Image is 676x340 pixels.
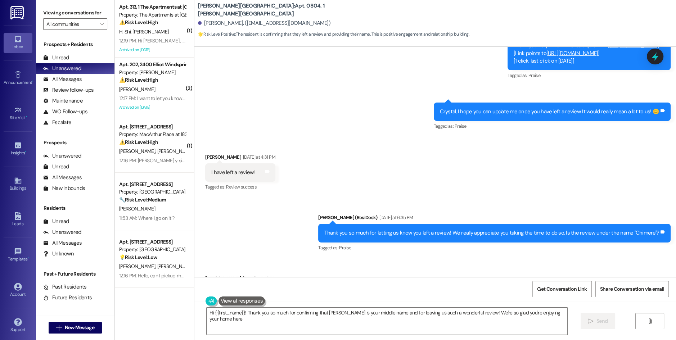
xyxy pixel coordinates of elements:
[133,28,169,35] span: [PERSON_NAME]
[241,275,276,282] div: [DATE] at 7:59 PM
[440,108,659,115] div: Crystal, I hope you can update me once you have left a review. It would really mean a lot to us! 😊
[4,33,32,53] a: Inbox
[26,114,27,119] span: •
[28,255,29,260] span: •
[600,285,664,293] span: Share Conversation via email
[596,317,608,325] span: Send
[43,218,69,225] div: Unread
[4,281,32,300] a: Account
[43,76,82,83] div: All Messages
[198,31,469,38] span: : The resident is confirming that they left a review and providing their name. This is positive e...
[4,245,32,265] a: Templates •
[43,228,81,236] div: Unanswered
[46,18,96,30] input: All communities
[10,6,25,19] img: ResiDesk Logo
[56,325,62,331] i: 
[119,148,157,154] span: [PERSON_NAME]
[119,3,186,11] div: Apt. 313, 1 The Apartments at [GEOGRAPHIC_DATA]
[65,324,94,331] span: New Message
[119,254,157,260] strong: 💡 Risk Level: Low
[207,308,567,335] textarea: Hi {{first_name}}! Thank you so much for confirming that [PERSON_NAME] is your middle name and fo...
[43,86,94,94] div: Review follow-ups
[43,108,87,115] div: WO Follow-ups
[36,139,114,146] div: Prospects
[546,50,598,57] a: [URL][DOMAIN_NAME]
[119,246,186,253] div: Property: [GEOGRAPHIC_DATA]
[454,123,466,129] span: Praise
[157,263,193,269] span: [PERSON_NAME]
[119,139,158,145] strong: ⚠️ Risk Level: High
[118,45,186,54] div: Archived on [DATE]
[119,86,155,92] span: [PERSON_NAME]
[43,283,87,291] div: Past Residents
[43,163,69,171] div: Unread
[119,196,166,203] strong: 🔧 Risk Level: Medium
[119,181,186,188] div: Apt. [STREET_ADDRESS]
[532,281,591,297] button: Get Conversation Link
[4,104,32,123] a: Site Visit •
[119,205,155,212] span: [PERSON_NAME]
[226,184,257,190] span: Review success
[43,174,82,181] div: All Messages
[43,54,69,62] div: Unread
[36,41,114,48] div: Prospects + Residents
[119,157,239,164] div: 12:16 PM: [PERSON_NAME] y si tienen permiso para entrar.
[4,210,32,230] a: Leads
[205,153,275,163] div: [PERSON_NAME]
[4,139,32,159] a: Insights •
[36,270,114,278] div: Past + Future Residents
[43,250,74,258] div: Unknown
[198,2,342,18] b: [PERSON_NAME][GEOGRAPHIC_DATA]: Apt. 0804, 1 [PERSON_NAME][GEOGRAPHIC_DATA]
[514,42,659,65] div: Thank you very much!!! Here's a quick link [Link points to ] [1 click, last click on [DATE]]
[49,322,102,334] button: New Message
[4,174,32,194] a: Buildings
[119,61,186,68] div: Apt. 202, 2400 Elliot Windsprint
[36,204,114,212] div: Residents
[43,294,92,302] div: Future Residents
[119,272,237,279] div: 12:16 PM: Hello, can I pickup my key and car pass [DATE]?
[32,79,33,84] span: •
[211,169,254,176] div: I have left a review!
[595,281,669,297] button: Share Conversation via email
[43,97,83,105] div: Maintenance
[25,149,26,154] span: •
[119,28,132,35] span: H. Shi
[157,148,193,154] span: [PERSON_NAME]
[119,95,332,101] div: 12:17 PM: I want to let you know that I saw your voicemail. Let me know your solution in email. T...
[588,318,594,324] i: 
[43,152,81,160] div: Unanswered
[100,21,104,27] i: 
[119,188,186,196] div: Property: [GEOGRAPHIC_DATA]
[318,242,671,253] div: Tagged as:
[119,69,186,76] div: Property: [PERSON_NAME]
[4,316,32,335] a: Support
[324,229,659,237] div: Thank you so much for letting us know you left a review! We really appreciate you taking the time...
[581,313,616,329] button: Send
[198,19,330,27] div: [PERSON_NAME]. ([EMAIL_ADDRESS][DOMAIN_NAME])
[119,131,186,138] div: Property: MacArthur Place at 183
[43,185,85,192] div: New Inbounds
[205,182,275,192] div: Tagged as:
[528,72,540,78] span: Praise
[118,103,186,112] div: Archived on [DATE]
[119,77,158,83] strong: ⚠️ Risk Level: High
[434,121,671,131] div: Tagged as:
[241,153,275,161] div: [DATE] at 4:31 PM
[508,70,671,81] div: Tagged as:
[318,214,671,224] div: [PERSON_NAME] (ResiDesk)
[339,245,351,251] span: Praise
[119,19,158,26] strong: ⚠️ Risk Level: High
[198,31,235,37] strong: 🌟 Risk Level: Positive
[119,215,174,221] div: 11:53 AM: Where I go on it ?
[119,123,186,131] div: Apt. [STREET_ADDRESS]
[205,275,321,285] div: [PERSON_NAME]
[119,238,186,246] div: Apt. [STREET_ADDRESS]
[537,285,587,293] span: Get Conversation Link
[119,11,186,19] div: Property: The Apartments at [GEOGRAPHIC_DATA] 501
[119,263,157,269] span: [PERSON_NAME]
[647,318,652,324] i: 
[43,119,71,126] div: Escalate
[43,239,82,247] div: All Messages
[378,214,413,221] div: [DATE] at 6:35 PM
[43,7,107,18] label: Viewing conversations for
